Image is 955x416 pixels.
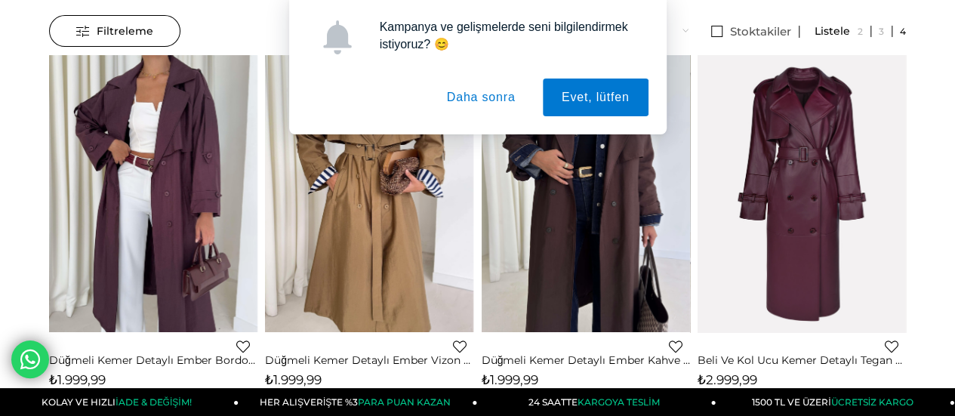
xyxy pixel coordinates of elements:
a: Favorilere Ekle [885,340,898,353]
span: PARA PUAN KAZAN [358,396,451,408]
img: Düğmeli Kemer Detaylı Ember Kahve Kadın Trenç 26K014 [690,55,898,333]
a: Favorilere Ekle [453,340,467,353]
a: Düğmeli Kemer Detaylı Ember Vizon Kadın Trenç 26K014 [265,353,473,367]
span: İADE & DEĞİŞİM! [116,396,191,408]
img: Beli Ve Kol Ucu Kemer Detaylı Tegan Bordo Kadın Deri Trenç 26K016 [698,38,906,350]
a: 1500 TL VE ÜZERİÜCRETSİZ KARGO [716,388,954,416]
span: KARGOYA TESLİM [578,396,659,408]
span: ₺1.999,99 [49,372,106,387]
img: Düğmeli Kemer Detaylı Ember Vizon Kadın Trenç 26K014 [265,55,473,333]
a: Favorilere Ekle [236,340,250,353]
img: notification icon [320,20,354,54]
span: ₺1.999,99 [265,372,322,387]
span: ₺1.999,99 [482,372,538,387]
button: Daha sonra [428,79,534,116]
img: Düğmeli Kemer Detaylı Ember Bordo Kadın Trenç 26K014 [49,55,257,333]
a: 24 SAATTEKARGOYA TESLİM [477,388,716,416]
div: Kampanya ve gelişmelerde seni bilgilendirmek istiyoruz? 😊 [368,18,648,53]
button: Evet, lütfen [543,79,648,116]
span: ₺2.999,99 [698,372,757,387]
a: Favorilere Ekle [669,340,682,353]
img: Düğmeli Kemer Detaylı Ember Kahve Kadın Trenç 26K014 [482,55,690,333]
a: Düğmeli Kemer Detaylı Ember Bordo Kadın Trenç 26K014 [49,353,257,367]
a: Beli Ve Kol Ucu Kemer Detaylı Tegan Bordo Kadın Deri Trenç 26K016 [698,353,906,367]
span: ÜCRETSİZ KARGO [830,396,913,408]
a: HER ALIŞVERİŞTE %3PARA PUAN KAZAN [239,388,477,416]
a: Düğmeli Kemer Detaylı Ember Kahve Kadın Trenç 26K014 [482,353,690,367]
